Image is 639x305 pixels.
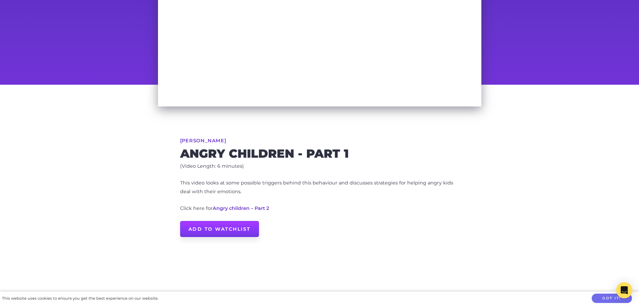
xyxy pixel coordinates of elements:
p: Click here for [180,204,459,213]
a: [PERSON_NAME] [180,138,226,143]
a: Angry children – Part 2 [213,205,269,211]
div: This website uses cookies to ensure you get the best experience on our website. [2,295,158,302]
p: This video looks at some possible triggers behind this behaviour and discusses strategies for hel... [180,179,459,196]
a: Add to Watchlist [180,221,259,237]
button: Got it! [592,294,632,303]
div: Open Intercom Messenger [616,282,632,298]
h2: Angry children - Part 1 [180,148,459,159]
p: (Video Length: 6 minutes) [180,162,459,171]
